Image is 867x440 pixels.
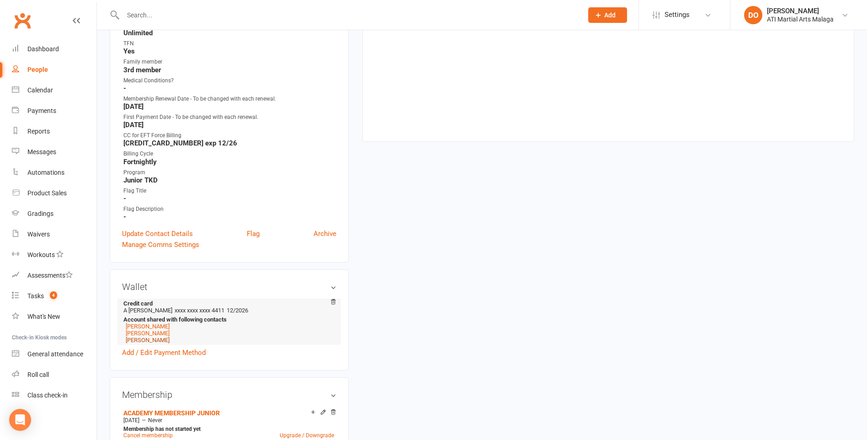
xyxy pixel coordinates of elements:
div: Payments [27,107,56,114]
div: TFN [123,39,336,48]
a: Assessments [12,265,96,286]
div: Waivers [27,231,50,238]
a: ACADEMY MEMBERSHIP JUNIOR [123,409,220,417]
div: Tasks [27,292,44,300]
strong: 3rd member [123,66,336,74]
strong: Unlimited [123,29,336,37]
div: Workouts [27,251,55,258]
div: [PERSON_NAME] [767,7,834,15]
div: Dashboard [27,45,59,53]
a: Add / Edit Payment Method [122,347,206,358]
div: Calendar [27,86,53,94]
div: General attendance [27,350,83,358]
span: xxxx xxxx xxxx 4411 [175,307,224,314]
a: Gradings [12,204,96,224]
a: Cancel membership [123,432,173,439]
div: Flag Description [123,205,336,214]
span: Settings [665,5,690,25]
a: [PERSON_NAME] [126,330,170,337]
strong: Fortnightly [123,158,336,166]
h3: Wallet [122,282,336,292]
div: Open Intercom Messenger [9,409,31,431]
a: Automations [12,162,96,183]
a: Reports [12,121,96,142]
div: Family member [123,58,336,66]
a: Class kiosk mode [12,385,96,406]
div: Flag Title [123,187,336,195]
strong: [DATE] [123,121,336,129]
div: Program [123,168,336,177]
div: DO [744,6,762,24]
h3: Membership [122,390,336,400]
a: Clubworx [11,9,34,32]
strong: [DATE] [123,102,336,111]
div: Membership Renewal Date - To be changed with each renewal. [123,95,336,103]
div: Billing Cycle [123,150,336,158]
div: People [27,66,48,73]
span: Add [604,11,616,19]
a: Roll call [12,365,96,385]
a: Flag [247,228,260,239]
div: What's New [27,313,60,320]
a: Messages [12,142,96,162]
a: Payments [12,101,96,121]
a: Product Sales [12,183,96,204]
a: What's New [12,306,96,327]
a: Dashboard [12,39,96,59]
div: Roll call [27,371,49,378]
div: Product Sales [27,189,67,197]
div: First Payment Date - To be changed with each renewal. [123,113,336,122]
strong: - [123,194,336,203]
a: People [12,59,96,80]
input: Search... [120,9,576,21]
div: Reports [27,128,50,135]
div: — [121,417,336,424]
span: Never [148,417,162,424]
div: Class check-in [27,392,68,399]
a: General attendance kiosk mode [12,344,96,365]
a: [PERSON_NAME] [126,323,170,330]
div: Assessments [27,272,73,279]
span: 12/2026 [227,307,248,314]
a: Workouts [12,245,96,265]
button: Add [588,7,627,23]
a: Manage Comms Settings [122,239,199,250]
strong: - [123,213,336,221]
a: Calendar [12,80,96,101]
div: Messages [27,148,56,156]
strong: [CREDIT_CARD_NUMBER] exp 12/26 [123,139,336,147]
a: Tasks 4 [12,286,96,306]
a: Archive [314,228,336,239]
span: [DATE] [123,417,139,424]
li: A [PERSON_NAME] [122,299,336,345]
strong: Yes [123,47,336,55]
a: [PERSON_NAME] [126,337,170,343]
strong: Credit card [123,300,332,307]
div: Automations [27,169,64,176]
div: Medical Conditions? [123,76,336,85]
div: ATI Martial Arts Malaga [767,15,834,23]
span: 4 [50,291,57,299]
a: Update Contact Details [122,228,193,239]
strong: - [123,84,336,92]
strong: Account shared with following contacts [123,316,332,323]
a: Waivers [12,224,96,245]
a: Upgrade / Downgrade [280,432,334,439]
strong: Membership has not started yet [123,426,201,432]
strong: Junior TKD [123,176,336,184]
div: Gradings [27,210,53,217]
div: CC for EFT Force Billing [123,131,336,140]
